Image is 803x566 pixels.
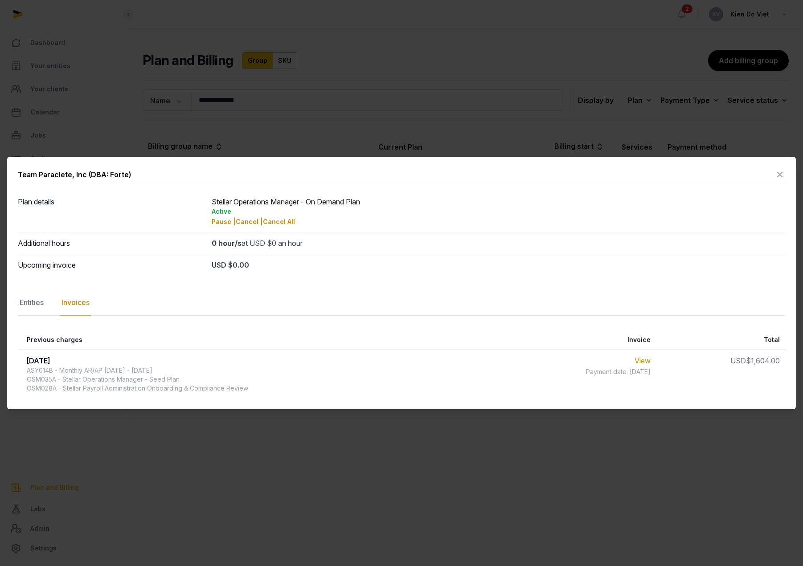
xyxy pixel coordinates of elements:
dt: Additional hours [18,238,205,248]
div: Stellar Operations Manager - On Demand Plan [212,196,786,227]
strong: 0 hour/s [212,239,242,248]
div: at USD $0 an hour [212,238,786,248]
span: USD [730,356,746,365]
div: Invoices [60,290,91,316]
dt: Upcoming invoice [18,260,205,270]
div: Active [212,207,786,216]
th: Previous charges [18,330,496,350]
a: View [635,356,651,365]
div: Team Paraclete, Inc (DBA: Forte) [18,169,131,180]
div: ASY014B - Monthly AR/AP [DATE] - [DATE] OSM035A - Stellar Operations Manager - Seed Plan OSM028A ... [27,366,248,393]
span: $1,604.00 [746,356,780,365]
span: [DATE] [27,356,50,365]
span: Cancel | [236,218,263,225]
nav: Tabs [18,290,785,316]
span: Cancel All [263,218,295,225]
span: Payment date: [DATE] [586,367,651,376]
div: Entities [18,290,45,316]
dt: Plan details [18,196,205,227]
th: Invoice [496,330,656,350]
span: Pause | [212,218,236,225]
div: USD $0.00 [212,260,786,270]
th: Total [656,330,785,350]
